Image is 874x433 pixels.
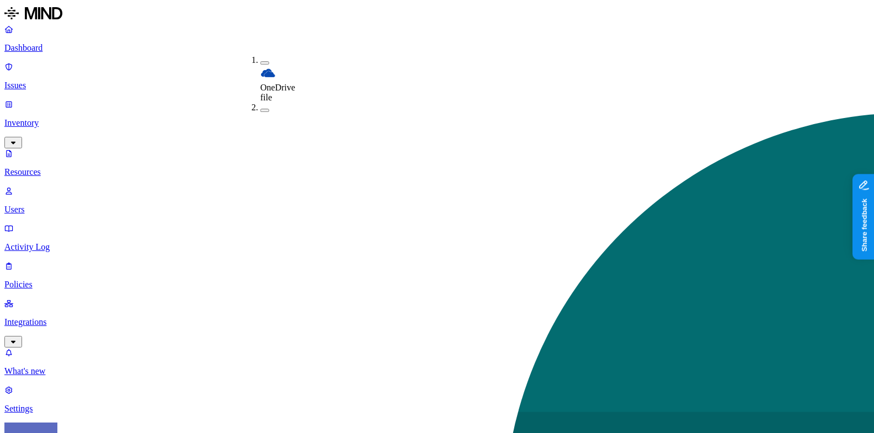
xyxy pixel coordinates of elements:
[4,261,870,290] a: Policies
[4,4,870,24] a: MIND
[4,148,870,177] a: Resources
[4,186,870,215] a: Users
[4,118,870,128] p: Inventory
[4,99,870,147] a: Inventory
[260,65,276,81] img: onedrive.svg
[4,223,870,252] a: Activity Log
[4,366,870,376] p: What's new
[4,348,870,376] a: What's new
[4,404,870,414] p: Settings
[4,81,870,90] p: Issues
[4,43,870,53] p: Dashboard
[4,298,870,346] a: Integrations
[4,4,62,22] img: MIND
[4,167,870,177] p: Resources
[4,62,870,90] a: Issues
[4,280,870,290] p: Policies
[4,242,870,252] p: Activity Log
[4,205,870,215] p: Users
[4,385,870,414] a: Settings
[4,24,870,53] a: Dashboard
[4,317,870,327] p: Integrations
[260,83,295,102] span: OneDrive file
